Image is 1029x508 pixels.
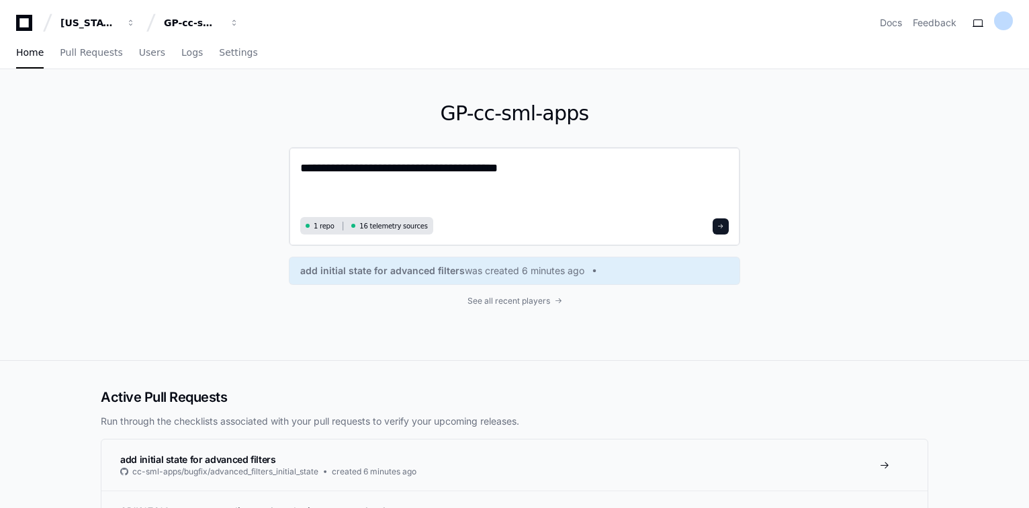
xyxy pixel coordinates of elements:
[16,48,44,56] span: Home
[219,48,257,56] span: Settings
[60,16,118,30] div: [US_STATE] Pacific
[465,264,584,278] span: was created 6 minutes ago
[913,16,956,30] button: Feedback
[16,38,44,69] a: Home
[300,264,729,278] a: add initial state for advanced filterswas created 6 minutes ago
[159,11,244,35] button: GP-cc-sml-apps
[314,221,334,231] span: 1 repo
[219,38,257,69] a: Settings
[60,38,122,69] a: Pull Requests
[101,388,928,407] h2: Active Pull Requests
[55,11,141,35] button: [US_STATE] Pacific
[467,296,550,306] span: See all recent players
[289,101,740,126] h1: GP-cc-sml-apps
[289,296,740,306] a: See all recent players
[139,38,165,69] a: Users
[139,48,165,56] span: Users
[101,439,928,491] a: add initial state for advanced filterscc-sml-apps/bugfix/advanced_filters_initial_statecreated 6 ...
[60,48,122,56] span: Pull Requests
[132,466,318,477] span: cc-sml-apps/bugfix/advanced_filters_initial_state
[300,264,465,278] span: add initial state for advanced filters
[181,38,203,69] a: Logs
[101,415,928,428] p: Run through the checklists associated with your pull requests to verify your upcoming releases.
[181,48,203,56] span: Logs
[120,454,276,465] span: add initial state for advanced filters
[359,221,427,231] span: 16 telemetry sources
[880,16,902,30] a: Docs
[332,466,416,477] span: created 6 minutes ago
[164,16,222,30] div: GP-cc-sml-apps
